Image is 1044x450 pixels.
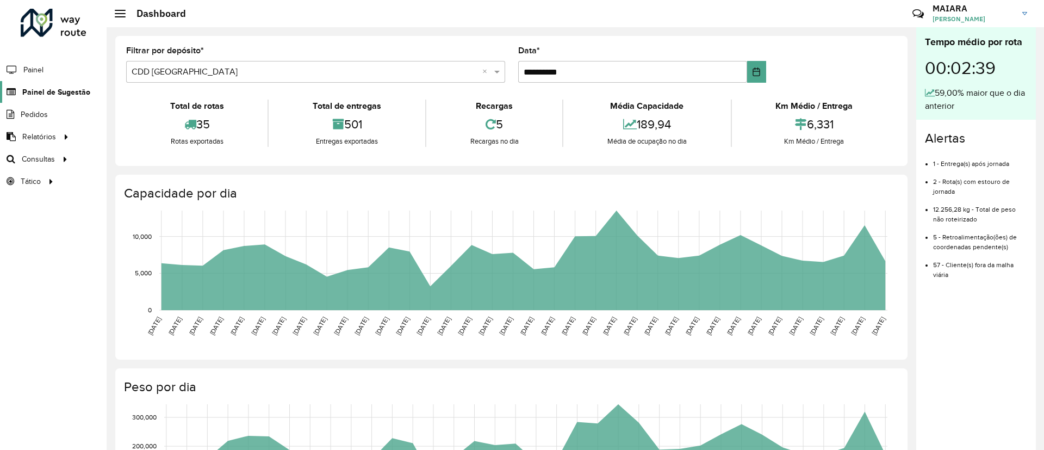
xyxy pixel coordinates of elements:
[457,316,473,336] text: [DATE]
[933,252,1027,280] li: 57 - Cliente(s) fora da malha viária
[21,109,48,120] span: Pedidos
[482,65,492,78] span: Clear all
[188,316,203,336] text: [DATE]
[415,316,431,336] text: [DATE]
[871,316,886,336] text: [DATE]
[21,176,41,187] span: Tático
[22,87,90,98] span: Painel de Sugestão
[271,136,422,147] div: Entregas exportadas
[291,316,307,336] text: [DATE]
[312,316,328,336] text: [DATE]
[705,316,720,336] text: [DATE]
[566,113,728,136] div: 189,94
[271,113,422,136] div: 501
[132,414,157,421] text: 300,000
[132,442,157,449] text: 200,000
[933,3,1014,14] h3: MAIARA
[129,100,265,113] div: Total de rotas
[271,316,287,336] text: [DATE]
[684,316,700,336] text: [DATE]
[133,233,152,240] text: 10,000
[333,316,349,336] text: [DATE]
[135,269,152,276] text: 5,000
[933,151,1027,169] li: 1 - Entrega(s) após jornada
[925,87,1027,113] div: 59,00% maior que o dia anterior
[229,316,245,336] text: [DATE]
[925,131,1027,146] h4: Alertas
[906,2,930,26] a: Contato Rápido
[581,316,596,336] text: [DATE]
[663,316,679,336] text: [DATE]
[809,316,824,336] text: [DATE]
[601,316,617,336] text: [DATE]
[126,8,186,20] h2: Dashboard
[735,136,894,147] div: Km Médio / Entrega
[746,316,762,336] text: [DATE]
[933,196,1027,224] li: 12.256,28 kg - Total de peso não roteirizado
[22,131,56,143] span: Relatórios
[566,100,728,113] div: Média Capacidade
[925,35,1027,50] div: Tempo médio por rota
[374,316,390,336] text: [DATE]
[395,316,411,336] text: [DATE]
[925,50,1027,87] div: 00:02:39
[788,316,804,336] text: [DATE]
[429,113,560,136] div: 5
[566,136,728,147] div: Média de ocupação no dia
[933,169,1027,196] li: 2 - Rota(s) com estouro de jornada
[622,316,638,336] text: [DATE]
[353,316,369,336] text: [DATE]
[23,64,43,76] span: Painel
[477,316,493,336] text: [DATE]
[124,186,897,201] h4: Capacidade por dia
[148,306,152,313] text: 0
[167,316,183,336] text: [DATE]
[429,136,560,147] div: Recargas no dia
[829,316,845,336] text: [DATE]
[436,316,452,336] text: [DATE]
[146,316,162,336] text: [DATE]
[725,316,741,336] text: [DATE]
[767,316,782,336] text: [DATE]
[126,44,204,57] label: Filtrar por depósito
[539,316,555,336] text: [DATE]
[124,379,897,395] h4: Peso por dia
[933,224,1027,252] li: 5 - Retroalimentação(ões) de coordenadas pendente(s)
[735,100,894,113] div: Km Médio / Entrega
[129,136,265,147] div: Rotas exportadas
[735,113,894,136] div: 6,331
[22,153,55,165] span: Consultas
[560,316,576,336] text: [DATE]
[518,44,540,57] label: Data
[519,316,535,336] text: [DATE]
[250,316,265,336] text: [DATE]
[498,316,514,336] text: [DATE]
[850,316,866,336] text: [DATE]
[643,316,658,336] text: [DATE]
[747,61,766,83] button: Choose Date
[129,113,265,136] div: 35
[271,100,422,113] div: Total de entregas
[429,100,560,113] div: Recargas
[208,316,224,336] text: [DATE]
[933,14,1014,24] span: [PERSON_NAME]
